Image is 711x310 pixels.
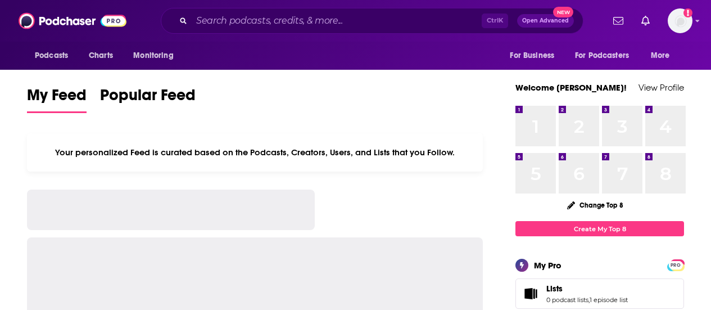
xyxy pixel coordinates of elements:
[546,284,563,294] span: Lists
[553,7,573,17] span: New
[638,82,684,93] a: View Profile
[590,296,628,304] a: 1 episode list
[515,278,684,309] span: Lists
[668,8,692,33] span: Logged in as Ashley_Beenen
[35,48,68,64] span: Podcasts
[161,8,583,34] div: Search podcasts, credits, & more...
[643,45,684,66] button: open menu
[575,48,629,64] span: For Podcasters
[669,260,682,269] a: PRO
[546,284,628,294] a: Lists
[482,14,508,28] span: Ctrl K
[669,261,682,269] span: PRO
[133,48,173,64] span: Monitoring
[534,260,561,271] div: My Pro
[651,48,670,64] span: More
[515,82,627,93] a: Welcome [PERSON_NAME]!
[125,45,188,66] button: open menu
[522,18,569,24] span: Open Advanced
[588,296,590,304] span: ,
[100,86,196,111] span: Popular Feed
[89,48,113,64] span: Charts
[27,133,483,172] div: Your personalized Feed is curated based on the Podcasts, Creators, Users, and Lists that you Follow.
[19,10,126,32] img: Podchaser - Follow, Share and Rate Podcasts
[100,86,196,113] a: Popular Feed
[609,11,628,30] a: Show notifications dropdown
[683,8,692,17] svg: Add a profile image
[560,198,630,212] button: Change Top 8
[81,45,120,66] a: Charts
[510,48,554,64] span: For Business
[637,11,654,30] a: Show notifications dropdown
[519,286,542,302] a: Lists
[27,45,83,66] button: open menu
[517,14,574,28] button: Open AdvancedNew
[27,86,87,111] span: My Feed
[668,8,692,33] img: User Profile
[546,296,588,304] a: 0 podcast lists
[192,12,482,30] input: Search podcasts, credits, & more...
[668,8,692,33] button: Show profile menu
[568,45,645,66] button: open menu
[27,86,87,113] a: My Feed
[515,221,684,236] a: Create My Top 8
[502,45,568,66] button: open menu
